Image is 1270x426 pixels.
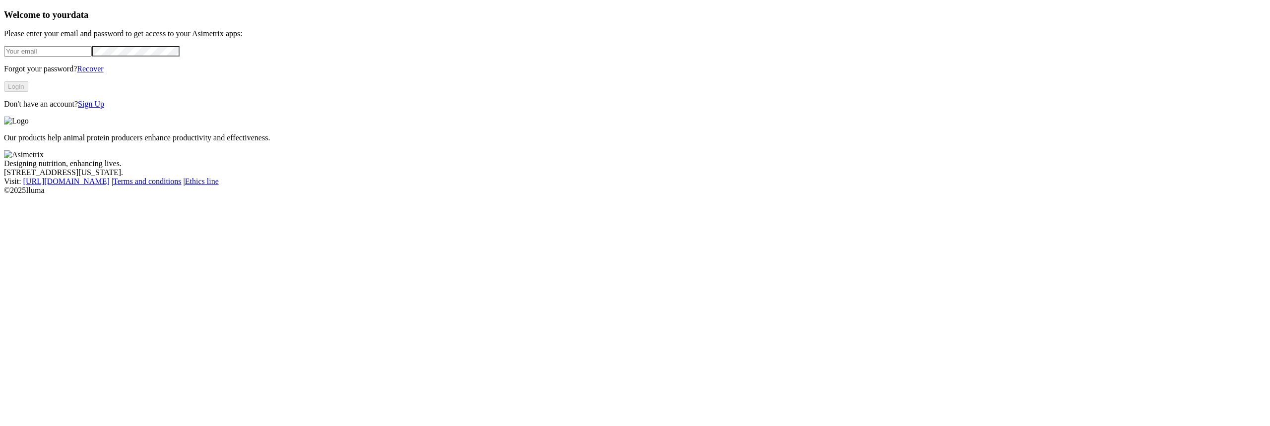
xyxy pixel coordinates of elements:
[4,168,1266,177] div: [STREET_ADDRESS][US_STATE].
[4,133,1266,142] p: Our products help animal protein producers enhance productivity and effectiveness.
[4,64,1266,73] p: Forgot your password?
[113,177,182,185] a: Terms and conditions
[4,117,29,125] img: Logo
[4,177,1266,186] div: Visit : | |
[4,9,1266,20] h3: Welcome to your
[4,46,92,57] input: Your email
[4,186,1266,195] div: © 2025 Iluma
[4,150,44,159] img: Asimetrix
[4,29,1266,38] p: Please enter your email and password to get access to your Asimetrix apps:
[4,81,28,92] button: Login
[4,159,1266,168] div: Designing nutrition, enhancing lives.
[23,177,110,185] a: [URL][DOMAIN_NAME]
[78,100,104,108] a: Sign Up
[71,9,88,20] span: data
[77,64,103,73] a: Recover
[185,177,219,185] a: Ethics line
[4,100,1266,109] p: Don't have an account?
